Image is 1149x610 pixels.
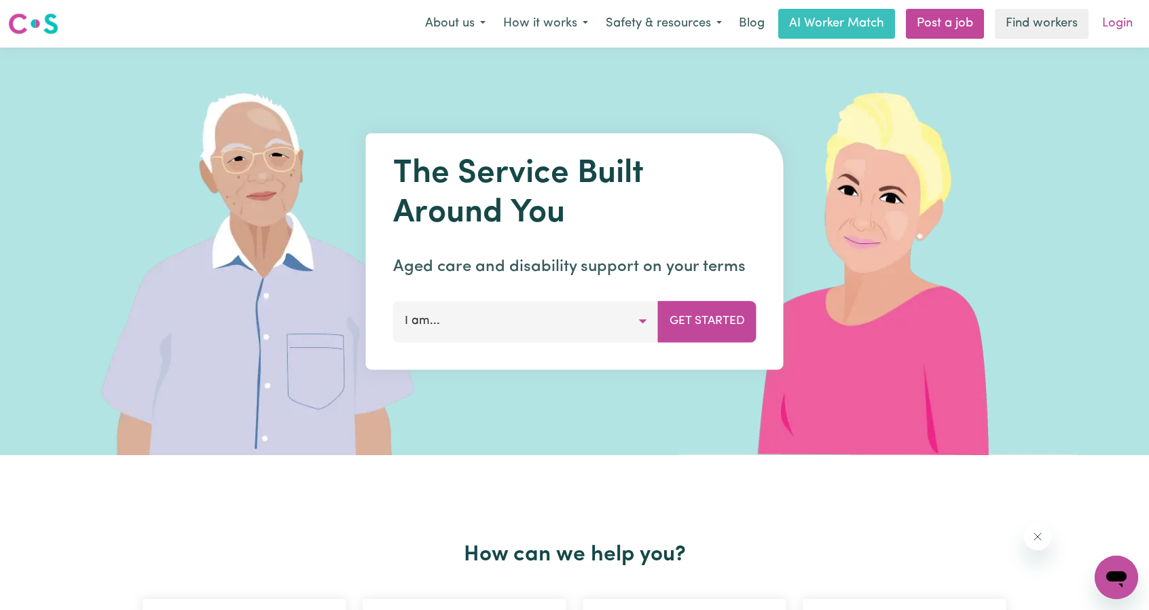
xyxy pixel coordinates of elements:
iframe: Button to launch messaging window [1095,556,1138,599]
a: AI Worker Match [778,9,895,39]
h1: The Service Built Around You [393,155,756,233]
iframe: Close message [1024,523,1051,550]
button: About us [416,10,494,38]
a: Careseekers logo [8,8,58,39]
a: Blog [731,9,773,39]
button: Get Started [658,301,756,342]
a: Find workers [995,9,1089,39]
p: Aged care and disability support on your terms [393,255,756,279]
h2: How can we help you? [134,542,1015,568]
a: Login [1094,9,1141,39]
button: How it works [494,10,597,38]
button: Safety & resources [597,10,731,38]
img: Careseekers logo [8,12,58,36]
button: I am... [393,301,659,342]
a: Post a job [906,9,984,39]
span: Need any help? [8,10,82,20]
